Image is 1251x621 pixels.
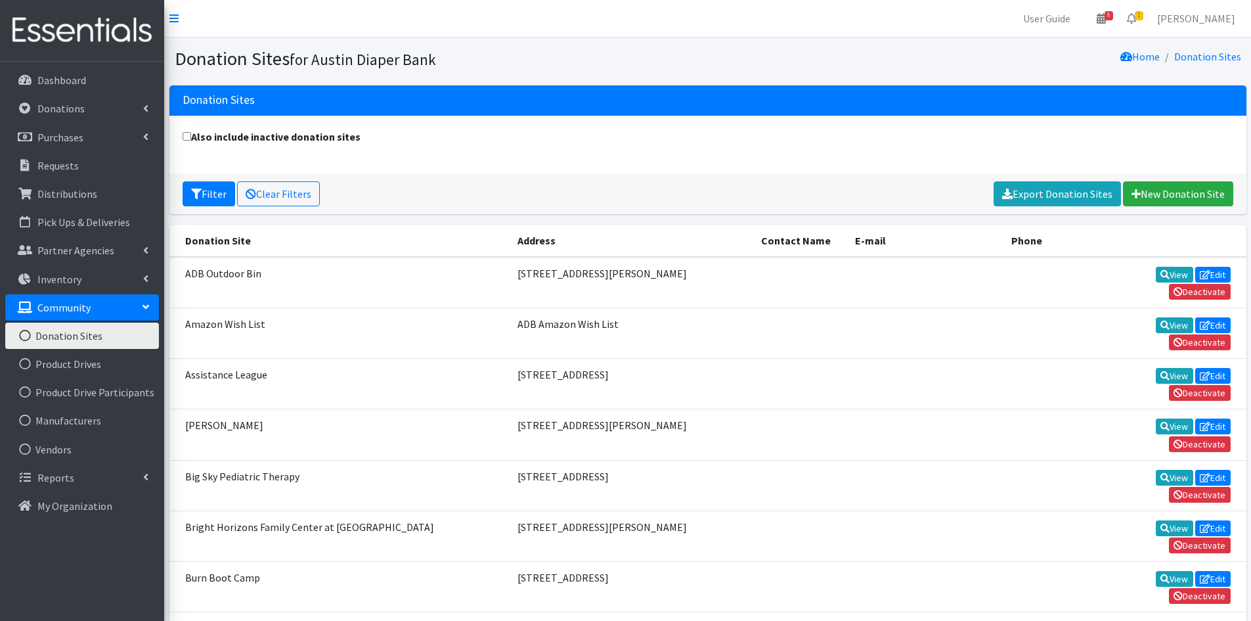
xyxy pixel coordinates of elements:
a: Manufacturers [5,407,159,434]
p: Requests [37,159,79,172]
td: Amazon Wish List [169,308,510,358]
th: Contact Name [753,225,847,257]
a: Edit [1195,419,1231,434]
a: Deactivate [1169,487,1231,503]
td: Bright Horizons Family Center at [GEOGRAPHIC_DATA] [169,511,510,561]
td: ADB Amazon Wish List [510,308,753,358]
a: Distributions [5,181,159,207]
a: Deactivate [1169,385,1231,401]
a: View [1156,571,1193,587]
label: Also include inactive donation sites [183,129,361,145]
a: Deactivate [1169,538,1231,553]
a: Donations [5,95,159,122]
td: [STREET_ADDRESS] [510,359,753,409]
a: Pick Ups & Deliveries [5,209,159,235]
a: Dashboard [5,67,159,93]
th: E-mail [847,225,1003,257]
a: Community [5,294,159,321]
a: View [1156,267,1193,283]
span: 1 [1135,11,1143,20]
a: Edit [1195,317,1231,333]
h3: Donation Sites [183,93,255,107]
a: Deactivate [1169,588,1231,604]
th: Address [510,225,753,257]
p: My Organization [37,499,112,513]
a: 1 [1116,5,1147,32]
a: User Guide [1013,5,1081,32]
p: Inventory [37,273,81,286]
th: Donation Site [169,225,510,257]
a: View [1156,419,1193,434]
a: Reports [5,465,159,491]
p: Partner Agencies [37,244,114,257]
a: Home [1120,50,1160,63]
a: Product Drives [5,351,159,377]
td: [STREET_ADDRESS][PERSON_NAME] [510,409,753,460]
a: Vendors [5,436,159,463]
a: Product Drive Participants [5,379,159,405]
a: 8 [1086,5,1116,32]
a: Deactivate [1169,284,1231,300]
td: [STREET_ADDRESS][PERSON_NAME] [510,511,753,561]
a: Donation Sites [5,323,159,349]
a: Edit [1195,520,1231,536]
a: Edit [1195,368,1231,384]
a: View [1156,520,1193,536]
a: Edit [1195,267,1231,283]
a: Donation Sites [1174,50,1241,63]
a: View [1156,470,1193,486]
a: Deactivate [1169,436,1231,452]
button: Filter [183,181,235,206]
h1: Donation Sites [175,47,703,70]
a: Requests [5,152,159,179]
span: 8 [1105,11,1113,20]
a: My Organization [5,493,159,519]
a: Inventory [5,266,159,292]
a: View [1156,368,1193,384]
td: [STREET_ADDRESS] [510,561,753,612]
p: Community [37,301,91,314]
p: Purchases [37,131,83,144]
a: Export Donation Sites [994,181,1121,206]
img: HumanEssentials [5,9,159,53]
th: Phone [1003,225,1107,257]
small: for Austin Diaper Bank [290,50,436,69]
a: Deactivate [1169,334,1231,350]
td: Big Sky Pediatric Therapy [169,460,510,511]
a: Partner Agencies [5,237,159,264]
a: View [1156,317,1193,333]
a: New Donation Site [1123,181,1233,206]
td: Assistance League [169,359,510,409]
td: [STREET_ADDRESS][PERSON_NAME] [510,257,753,308]
a: Clear Filters [237,181,320,206]
a: Purchases [5,124,159,150]
td: ADB Outdoor Bin [169,257,510,308]
td: [PERSON_NAME] [169,409,510,460]
p: Donations [37,102,85,115]
td: [STREET_ADDRESS] [510,460,753,511]
a: Edit [1195,571,1231,587]
a: [PERSON_NAME] [1147,5,1246,32]
input: Also include inactive donation sites [183,132,191,141]
p: Pick Ups & Deliveries [37,216,130,229]
p: Distributions [37,187,97,200]
p: Reports [37,471,74,484]
p: Dashboard [37,74,86,87]
td: Burn Boot Camp [169,561,510,612]
a: Edit [1195,470,1231,486]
